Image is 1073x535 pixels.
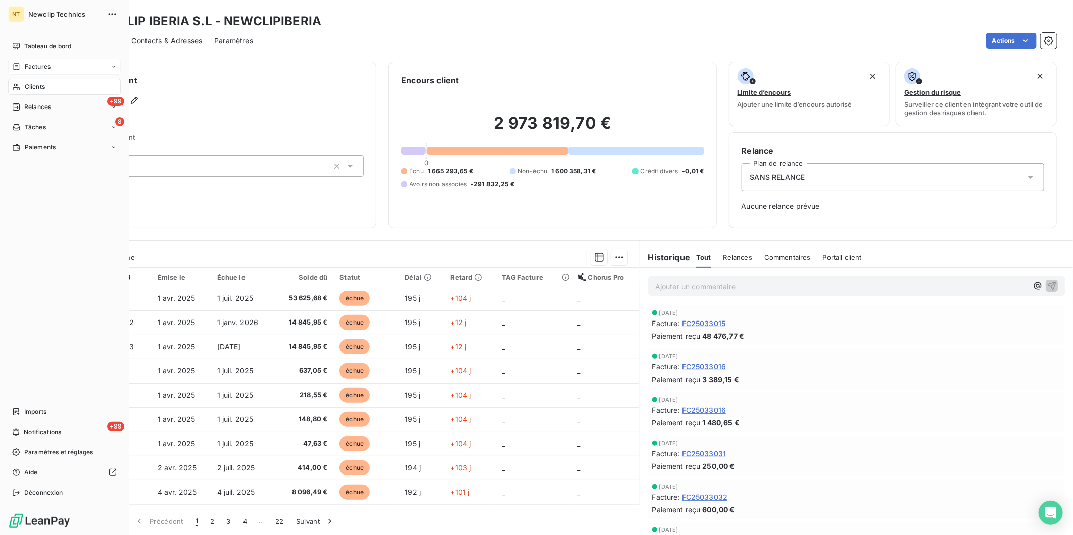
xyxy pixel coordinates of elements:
[158,342,196,351] span: 1 avr. 2025
[451,366,471,375] span: +104 j
[578,318,581,327] span: _
[25,82,45,91] span: Clients
[986,33,1037,49] button: Actions
[703,417,740,428] span: 1 480,65 €
[158,318,196,327] span: 1 avr. 2025
[158,391,196,399] span: 1 avr. 2025
[401,113,704,143] h2: 2 973 819,70 €
[904,100,1048,117] span: Surveiller ce client en intégrant votre outil de gestion des risques client.
[659,527,678,533] span: [DATE]
[682,448,726,459] span: FC25033031
[214,36,253,46] span: Paramètres
[640,251,691,263] h6: Historique
[281,366,328,376] span: 637,05 €
[217,294,254,302] span: 1 juil. 2025
[24,448,93,457] span: Paramètres et réglages
[703,331,745,341] span: 48 476,77 €
[217,342,241,351] span: [DATE]
[703,374,740,385] span: 3 389,15 €
[578,294,581,302] span: _
[696,253,711,261] span: Tout
[196,516,198,526] span: 1
[502,318,505,327] span: _
[405,439,420,448] span: 195 j
[339,315,370,330] span: échue
[339,339,370,354] span: échue
[405,488,421,496] span: 192 j
[723,253,752,261] span: Relances
[451,342,467,351] span: +12 j
[742,201,1044,211] span: Aucune relance prévue
[551,167,596,176] span: 1 600 358,31 €
[8,6,24,22] div: NT
[652,448,680,459] span: Facture :
[738,88,791,96] span: Limite d’encours
[652,331,701,341] span: Paiement reçu
[24,427,61,437] span: Notifications
[578,273,633,281] div: Chorus Pro
[502,391,505,399] span: _
[281,273,328,281] div: Solde dû
[578,463,581,472] span: _
[405,391,420,399] span: 195 j
[518,167,547,176] span: Non-échu
[729,62,890,126] button: Limite d’encoursAjouter une limite d’encours autorisé
[659,440,678,446] span: [DATE]
[764,253,811,261] span: Commentaires
[578,488,581,496] span: _
[703,504,735,515] span: 600,00 €
[339,412,370,427] span: échue
[652,405,680,415] span: Facture :
[896,62,1057,126] button: Gestion du risqueSurveiller ce client en intégrant votre outil de gestion des risques client.
[451,488,470,496] span: +101 j
[502,463,505,472] span: _
[131,36,202,46] span: Contacts & Adresses
[281,293,328,303] span: 53 625,68 €
[281,414,328,424] span: 148,80 €
[682,318,726,329] span: FC25033015
[659,484,678,490] span: [DATE]
[652,361,680,372] span: Facture :
[253,513,269,529] span: …
[158,366,196,375] span: 1 avr. 2025
[471,180,514,189] span: -291 832,25 €
[451,439,471,448] span: +104 j
[405,273,438,281] div: Délai
[428,167,473,176] span: 1 665 293,65 €
[217,273,269,281] div: Échue le
[217,463,255,472] span: 2 juil. 2025
[281,439,328,449] span: 47,63 €
[502,294,505,302] span: _
[204,511,220,532] button: 2
[682,492,728,502] span: FC25033032
[405,294,420,302] span: 195 j
[409,167,424,176] span: Échu
[24,407,46,416] span: Imports
[405,415,420,423] span: 195 j
[25,62,51,71] span: Factures
[217,391,254,399] span: 1 juil. 2025
[823,253,862,261] span: Portail client
[339,436,370,451] span: échue
[8,464,121,480] a: Aide
[25,123,46,132] span: Tâches
[424,158,428,167] span: 0
[659,353,678,359] span: [DATE]
[405,318,420,327] span: 195 j
[339,273,393,281] div: Statut
[128,511,189,532] button: Précédent
[451,415,471,423] span: +104 j
[682,167,704,176] span: -0,01 €
[738,100,852,109] span: Ajouter une limite d’encours autorisé
[405,463,421,472] span: 194 j
[25,143,56,152] span: Paiements
[189,511,204,532] button: 1
[339,363,370,379] span: échue
[652,417,701,428] span: Paiement reçu
[339,485,370,500] span: échue
[158,439,196,448] span: 1 avr. 2025
[281,390,328,400] span: 218,55 €
[339,460,370,475] span: échue
[652,461,701,471] span: Paiement reçu
[8,513,71,529] img: Logo LeanPay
